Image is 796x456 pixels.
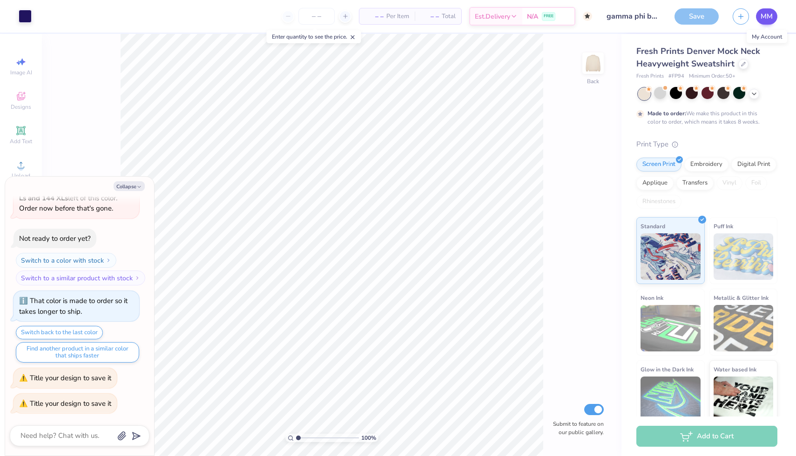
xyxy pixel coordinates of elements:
[10,138,32,145] span: Add Text
[689,73,735,80] span: Minimum Order: 50 +
[599,7,668,26] input: Untitled Design
[584,54,602,73] img: Back
[636,46,760,69] span: Fresh Prints Denver Mock Neck Heavyweight Sweatshirt
[106,258,111,263] img: Switch to a color with stock
[587,77,599,86] div: Back
[527,12,538,21] span: N/A
[636,139,777,150] div: Print Type
[636,158,681,172] div: Screen Print
[641,377,701,423] img: Glow in the Dark Ink
[114,181,145,191] button: Collapse
[641,364,694,374] span: Glow in the Dark Ink
[16,271,145,285] button: Switch to a similar product with stock
[641,305,701,351] img: Neon Ink
[648,110,686,117] strong: Made to order:
[267,30,361,43] div: Enter quantity to see the price.
[714,293,769,303] span: Metallic & Glitter Ink
[386,12,409,21] span: Per Item
[475,12,510,21] span: Est. Delivery
[716,176,742,190] div: Vinyl
[745,176,767,190] div: Foil
[19,296,128,316] div: That color is made to order so it takes longer to ship.
[641,293,663,303] span: Neon Ink
[298,8,335,25] input: – –
[135,275,140,281] img: Switch to a similar product with stock
[714,305,774,351] img: Metallic & Glitter Ink
[714,377,774,423] img: Water based Ink
[30,399,111,408] div: Title your design to save it
[548,420,604,436] label: Submit to feature on our public gallery.
[12,172,30,179] span: Upload
[420,12,439,21] span: – –
[544,13,553,20] span: FREE
[731,158,776,172] div: Digital Print
[761,11,773,22] span: MM
[747,30,787,43] div: My Account
[684,158,729,172] div: Embroidery
[641,221,665,231] span: Standard
[16,326,103,339] button: Switch back to the last color
[641,233,701,280] img: Standard
[714,233,774,280] img: Puff Ink
[668,73,684,80] span: # FP94
[714,364,756,374] span: Water based Ink
[636,195,681,209] div: Rhinestones
[19,183,129,203] strong: 13 Ss, 59 Ms, 180 Ls and 144 XLs
[636,176,674,190] div: Applique
[30,373,111,383] div: Title your design to save it
[636,73,664,80] span: Fresh Prints
[365,12,384,21] span: – –
[16,342,139,363] button: Find another product in a similar color that ships faster
[442,12,456,21] span: Total
[714,221,733,231] span: Puff Ink
[756,8,777,25] a: MM
[676,176,714,190] div: Transfers
[648,109,762,126] div: We make this product in this color to order, which means it takes 8 weeks.
[19,183,129,213] span: There are only left of this color. Order now before that's gone.
[16,253,116,268] button: Switch to a color with stock
[11,103,31,111] span: Designs
[361,434,376,442] span: 100 %
[19,234,91,243] div: Not ready to order yet?
[10,69,32,76] span: Image AI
